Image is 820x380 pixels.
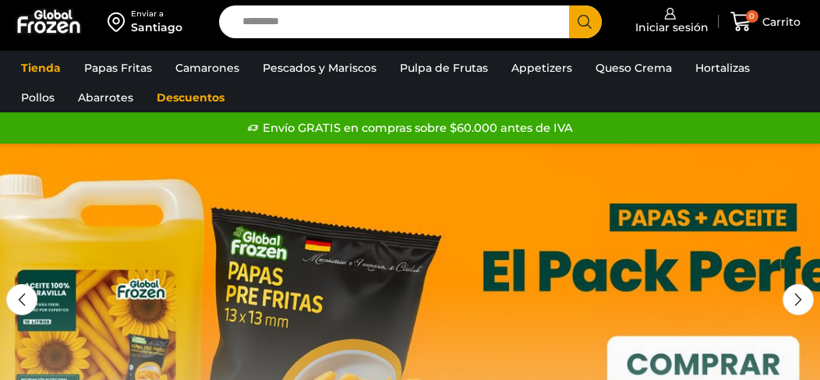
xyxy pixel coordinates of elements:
[504,53,580,83] a: Appetizers
[168,53,247,83] a: Camarones
[687,53,758,83] a: Hortalizas
[13,83,62,112] a: Pollos
[6,284,37,315] div: Previous slide
[392,53,496,83] a: Pulpa de Frutas
[108,9,131,35] img: address-field-icon.svg
[588,53,680,83] a: Queso Crema
[76,53,160,83] a: Papas Fritas
[783,284,814,315] div: Next slide
[255,53,384,83] a: Pescados y Mariscos
[631,20,709,35] span: Iniciar sesión
[569,5,602,38] button: Search button
[149,83,232,112] a: Descuentos
[726,3,804,40] a: 0 Carrito
[131,9,182,20] div: Enviar a
[13,53,69,83] a: Tienda
[131,20,182,35] div: Santiago
[70,83,141,112] a: Abarrotes
[758,14,801,30] span: Carrito
[746,10,758,23] span: 0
